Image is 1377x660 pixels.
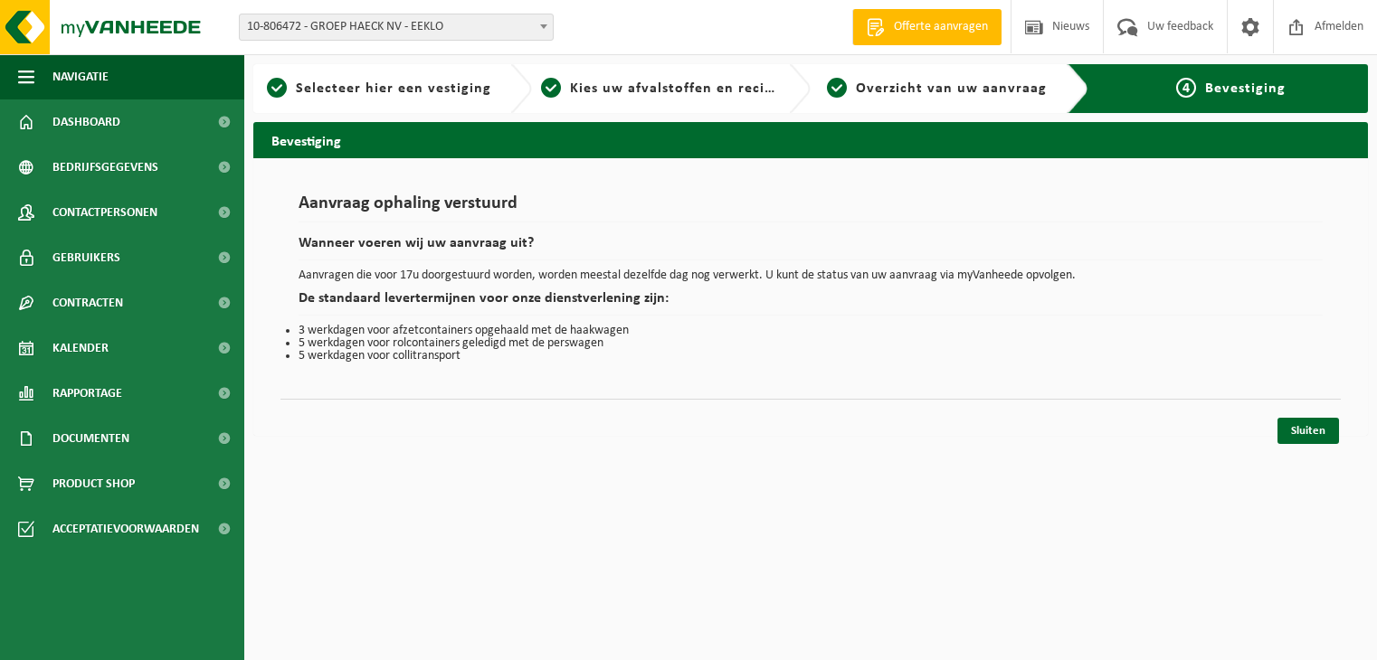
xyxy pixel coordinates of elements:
span: Kalender [52,325,109,371]
span: Gebruikers [52,235,120,280]
span: Rapportage [52,371,122,416]
span: Acceptatievoorwaarden [52,506,199,552]
span: 3 [827,78,847,98]
h2: Wanneer voeren wij uw aanvraag uit? [299,236,1323,260]
span: Selecteer hier een vestiging [296,81,491,96]
a: 2Kies uw afvalstoffen en recipiënten [541,78,774,99]
li: 5 werkdagen voor collitransport [299,350,1323,363]
h1: Aanvraag ophaling verstuurd [299,194,1323,222]
span: Bedrijfsgegevens [52,145,158,190]
span: Contracten [52,280,123,325]
li: 3 werkdagen voor afzetcontainers opgehaald met de haakwagen [299,325,1323,337]
a: 3Overzicht van uw aanvraag [820,78,1053,99]
li: 5 werkdagen voor rolcontainers geledigd met de perswagen [299,337,1323,350]
span: 1 [267,78,287,98]
span: Contactpersonen [52,190,157,235]
span: 4 [1176,78,1196,98]
a: Offerte aanvragen [852,9,1002,45]
h2: De standaard levertermijnen voor onze dienstverlening zijn: [299,291,1323,316]
span: Product Shop [52,461,135,506]
p: Aanvragen die voor 17u doorgestuurd worden, worden meestal dezelfde dag nog verwerkt. U kunt de s... [299,269,1323,282]
span: Kies uw afvalstoffen en recipiënten [570,81,819,96]
span: Documenten [52,416,129,461]
h2: Bevestiging [253,122,1368,157]
span: Dashboard [52,99,120,145]
span: 2 [541,78,561,98]
a: Sluiten [1277,418,1339,444]
span: Overzicht van uw aanvraag [856,81,1047,96]
span: Bevestiging [1205,81,1286,96]
span: 10-806472 - GROEP HAECK NV - EEKLO [239,14,554,41]
span: Navigatie [52,54,109,99]
a: 1Selecteer hier een vestiging [262,78,496,99]
span: Offerte aanvragen [889,18,992,36]
span: 10-806472 - GROEP HAECK NV - EEKLO [240,14,553,40]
